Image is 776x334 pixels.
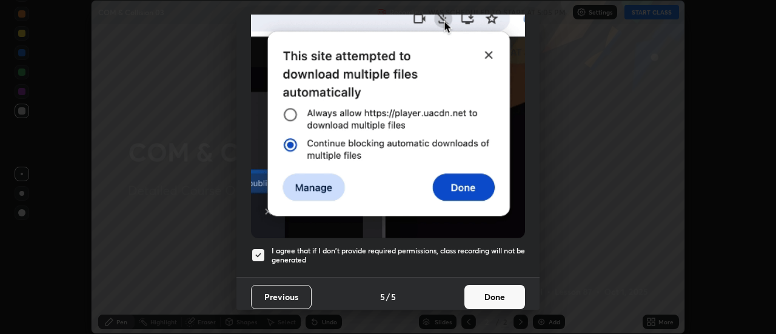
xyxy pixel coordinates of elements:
h4: 5 [380,290,385,303]
h4: / [386,290,390,303]
button: Done [464,285,525,309]
h4: 5 [391,290,396,303]
h5: I agree that if I don't provide required permissions, class recording will not be generated [272,246,525,265]
button: Previous [251,285,312,309]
